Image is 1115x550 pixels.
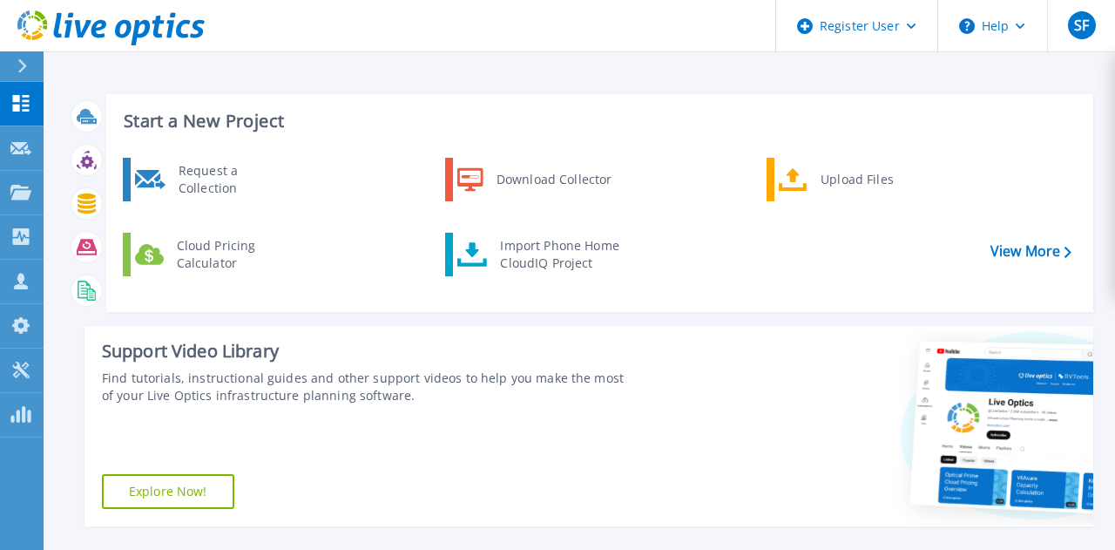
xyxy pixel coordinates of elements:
[170,162,297,197] div: Request a Collection
[102,370,626,404] div: Find tutorials, instructional guides and other support videos to help you make the most of your L...
[124,112,1071,131] h3: Start a New Project
[123,233,301,276] a: Cloud Pricing Calculator
[990,243,1071,260] a: View More
[767,158,945,201] a: Upload Files
[812,162,941,197] div: Upload Files
[102,340,626,363] div: Support Video Library
[445,158,624,201] a: Download Collector
[168,237,297,272] div: Cloud Pricing Calculator
[488,162,619,197] div: Download Collector
[123,158,301,201] a: Request a Collection
[491,237,627,272] div: Import Phone Home CloudIQ Project
[102,474,234,509] a: Explore Now!
[1074,18,1089,32] span: SF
